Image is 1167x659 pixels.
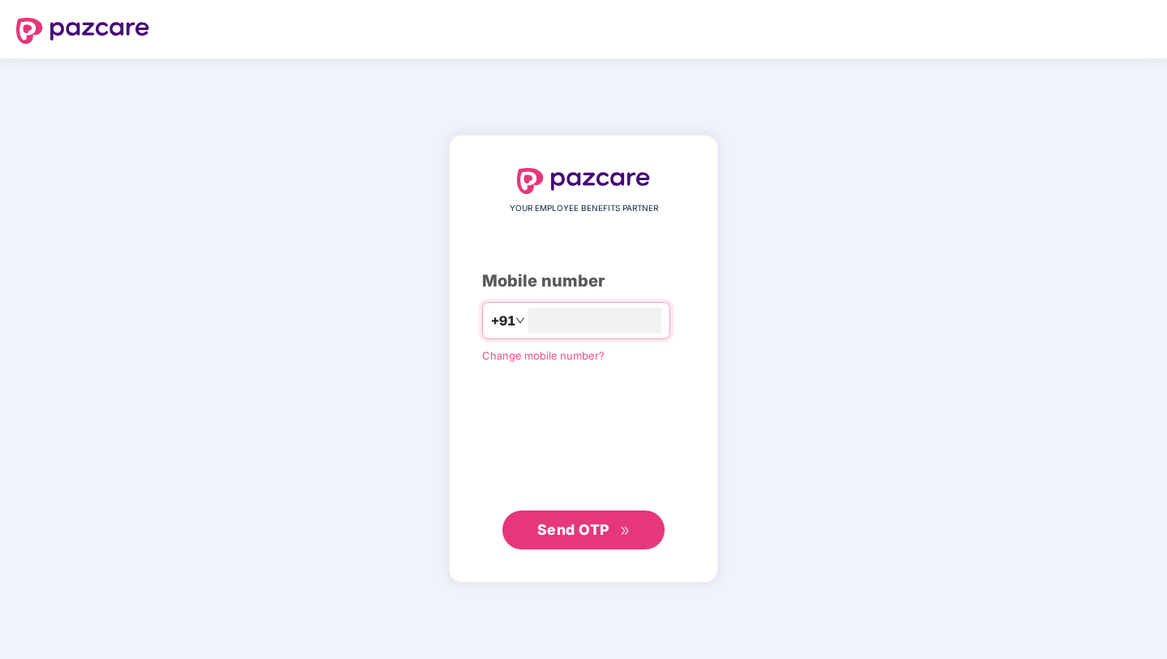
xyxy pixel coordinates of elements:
[537,521,609,538] span: Send OTP
[491,311,515,331] span: +91
[482,349,605,362] a: Change mobile number?
[517,168,650,194] img: logo
[515,316,525,325] span: down
[620,526,631,536] span: double-right
[16,18,149,44] img: logo
[482,269,685,294] div: Mobile number
[510,202,658,215] span: YOUR EMPLOYEE BENEFITS PARTNER
[502,510,665,549] button: Send OTPdouble-right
